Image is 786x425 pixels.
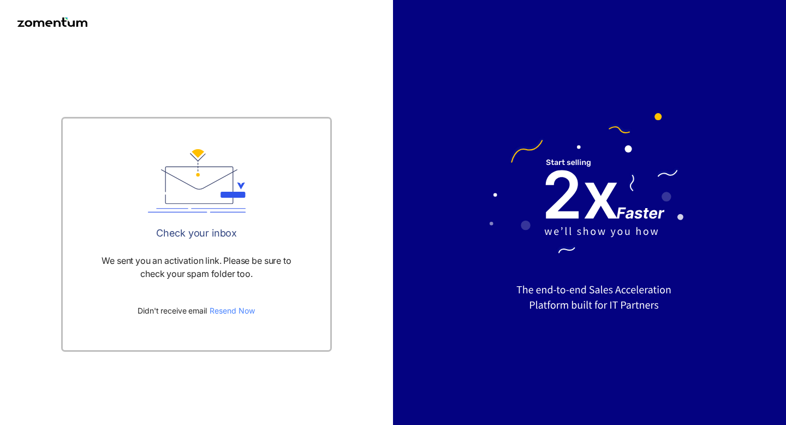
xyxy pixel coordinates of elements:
[17,17,87,27] img: Zomentum logo
[93,254,300,280] span: We sent you an activation link. Please be sure to check your spam folder too.
[138,302,255,320] span: Didn't receive email
[156,226,237,241] span: Check your inbox
[209,302,255,320] button: Resend Now
[210,305,255,317] span: Resend Now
